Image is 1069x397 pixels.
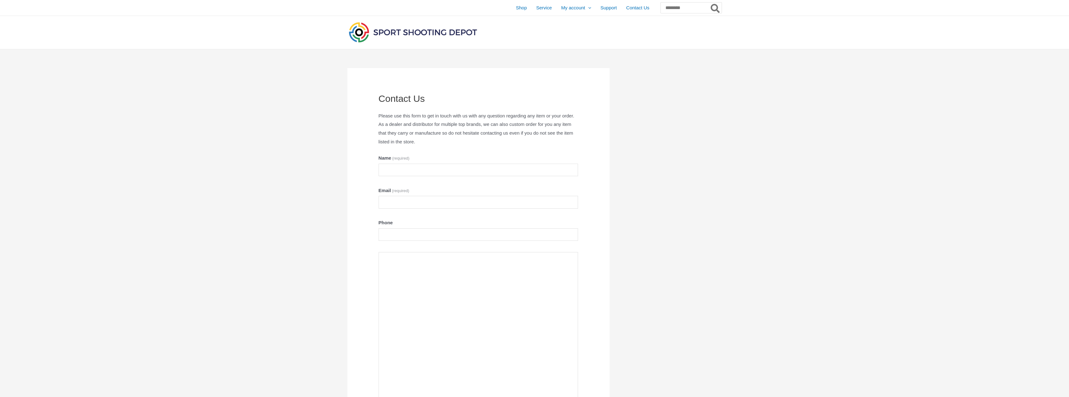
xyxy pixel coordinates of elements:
[379,112,578,146] p: Please use this form to get in touch with us with any question regarding any item or your order. ...
[347,21,478,44] img: Sport Shooting Depot
[379,93,578,104] h1: Contact Us
[392,156,409,161] span: (required)
[379,186,578,195] label: Email
[392,188,409,193] span: (required)
[379,154,578,162] label: Name
[709,2,722,13] button: Search
[379,218,578,227] label: Phone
